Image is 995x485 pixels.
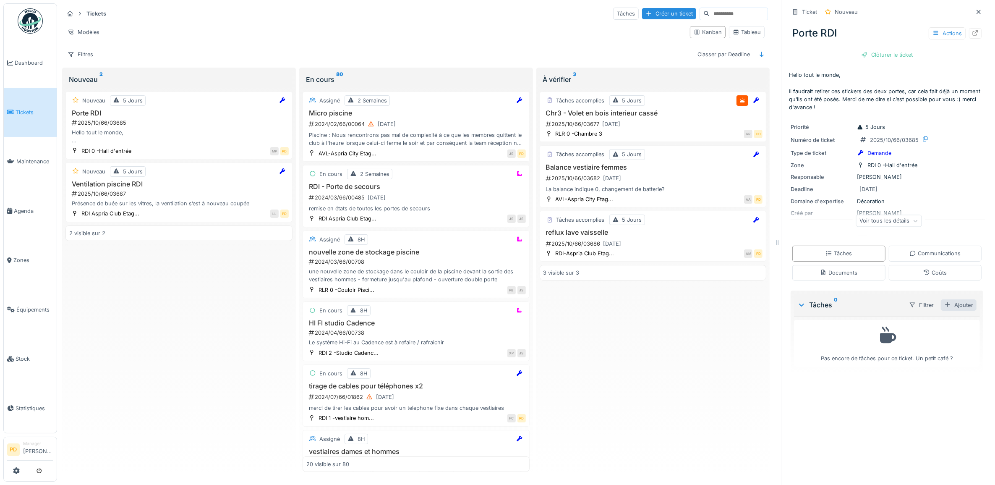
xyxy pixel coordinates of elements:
div: 8H [358,435,365,443]
div: RDI Aspria Club Etag... [319,215,376,223]
div: Manager [23,440,53,447]
h3: Balance vestiaire femmes [543,163,763,171]
h3: nouvelle zone de stockage piscine [306,248,526,256]
a: Maintenance [4,137,57,186]
div: Tableau [733,28,761,36]
div: 2025/10/66/03687 [71,190,289,198]
div: Nouveau [82,168,105,176]
div: Ajouter [941,299,977,311]
div: RLR 0 -Chambre 3 [556,130,603,138]
div: Assigné [319,435,340,443]
div: [DATE] [376,393,394,401]
div: La balance indique 0, changement de batterie? [543,185,763,193]
a: Stock [4,334,57,384]
div: Voir tous les détails [856,215,922,227]
a: PD Manager[PERSON_NAME] [7,440,53,461]
div: 2024/02/66/00064 [308,119,526,129]
div: AVL-Aspria City Etag... [556,195,614,203]
a: Agenda [4,186,57,236]
div: 8H [360,370,368,378]
div: 5 Jours [123,168,143,176]
div: [DATE] [603,120,621,128]
div: 5 Jours [857,123,885,131]
div: Hello tout le monde, Il faudrait retirer ces stickers des deux portes, car cela fait déjà un mome... [69,128,289,144]
div: Nouveau [69,74,289,84]
sup: 3 [573,74,577,84]
div: Tâches accomplies [556,97,605,105]
div: Kanban [694,28,722,36]
div: une nouvelle zone de stockage dans le couloir de la piscine devant la sortie des vestiaires homme... [306,267,526,283]
span: Équipements [16,306,53,314]
div: PD [517,414,526,422]
div: En cours [319,370,342,378]
a: Zones [4,236,57,285]
div: [PERSON_NAME] [791,173,983,181]
div: 2024/07/66/01862 [308,392,526,402]
span: Zones [13,256,53,264]
span: Dashboard [15,59,53,67]
div: Piscine : Nous rencontrons pas mal de complexité à ce que les membres quittent le club à l'heure ... [306,131,526,147]
div: 2025/10/66/03685 [71,119,289,127]
div: [DATE] [859,185,877,193]
h3: HI FI studio Cadence [306,319,526,327]
div: PD [754,195,763,204]
div: 5 Jours [123,97,143,105]
h3: reflux lave vaisselle [543,228,763,236]
div: 2 Semaines [360,170,389,178]
div: remise en états de toutes les portes de secours [306,204,526,212]
div: En cours [306,74,526,84]
div: PD [754,249,763,258]
div: 2025/10/66/03682 [545,173,763,184]
div: 5 Jours [622,150,642,158]
div: Pas encore de tâches pour ce ticket. Un petit café ? [799,324,974,363]
div: Responsable [791,173,854,181]
div: Tâches [613,8,639,20]
div: RDI 1 -vestiaire hom... [319,414,374,422]
div: En cours [319,307,342,315]
a: Tickets [4,88,57,137]
h3: Ventilation piscine RDI [69,180,289,188]
div: Actions [929,27,966,39]
span: Statistiques [16,404,53,412]
div: 2024/03/66/00485 [308,192,526,203]
a: Équipements [4,285,57,335]
div: PD [280,147,289,155]
div: 8H [360,307,368,315]
div: [DATE] [368,194,386,202]
h3: RDI - Porte de secours [306,183,526,191]
sup: 2 [99,74,103,84]
div: Demande [867,149,891,157]
img: Badge_color-CXgf-gQk.svg [18,8,43,34]
div: Ticket [802,8,817,16]
div: Le système Hi-Fi au Cadence est à refaire / rafraichir [306,338,526,346]
div: Filtrer [905,299,938,311]
div: À vérifier [543,74,763,84]
h3: tirage de cables pour téléphones x2 [306,382,526,390]
div: RDI 0 -Hall d'entrée [867,161,917,169]
div: Classer par Deadline [694,48,754,60]
div: 2025/10/66/03686 [545,239,763,249]
span: Maintenance [16,157,53,165]
div: RDI 0 -Hall d'entrée [81,147,131,155]
div: 2025/10/66/03677 [545,119,763,129]
h3: Chr3 - Volet en bois interieur cassé [543,109,763,117]
li: [PERSON_NAME] [23,440,53,459]
div: RR [744,130,752,138]
div: Communications [909,249,961,257]
sup: 80 [336,74,343,84]
div: PD [280,210,289,218]
div: En cours [319,170,342,178]
div: LL [270,210,279,218]
h3: Porte RDI [69,109,289,117]
div: 8H [358,236,365,244]
div: 5 Jours [622,216,642,224]
div: Filtres [64,48,97,60]
div: FC [507,414,516,422]
div: Domaine d'expertise [791,197,854,205]
sup: 0 [834,300,838,310]
strong: Tickets [83,10,110,18]
div: Tâches [797,300,902,310]
div: JS [517,349,526,357]
div: [DATE] [603,174,622,182]
div: 2 Semaines [358,97,387,105]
